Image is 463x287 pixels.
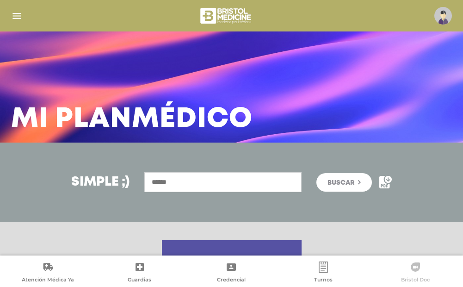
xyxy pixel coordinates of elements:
span: Atención Médica Ya [22,276,74,285]
a: Bristol Doc [369,262,461,285]
span: Guardias [128,276,151,285]
h3: Simple ;) [71,176,130,189]
span: Turnos [314,276,333,285]
img: profile-placeholder.svg [434,7,452,25]
a: Guardias [94,262,186,285]
span: Buscar [327,180,354,186]
a: Credencial [185,262,278,285]
h3: Mi Plan Médico [11,107,253,131]
img: Cober_menu-lines-white.svg [11,10,23,22]
button: Buscar [316,173,372,192]
span: Credencial [217,276,246,285]
span: Bristol Doc [401,276,430,285]
img: bristol-medicine-blanco.png [199,5,254,27]
a: Turnos [278,262,370,285]
a: Atención Médica Ya [2,262,94,285]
